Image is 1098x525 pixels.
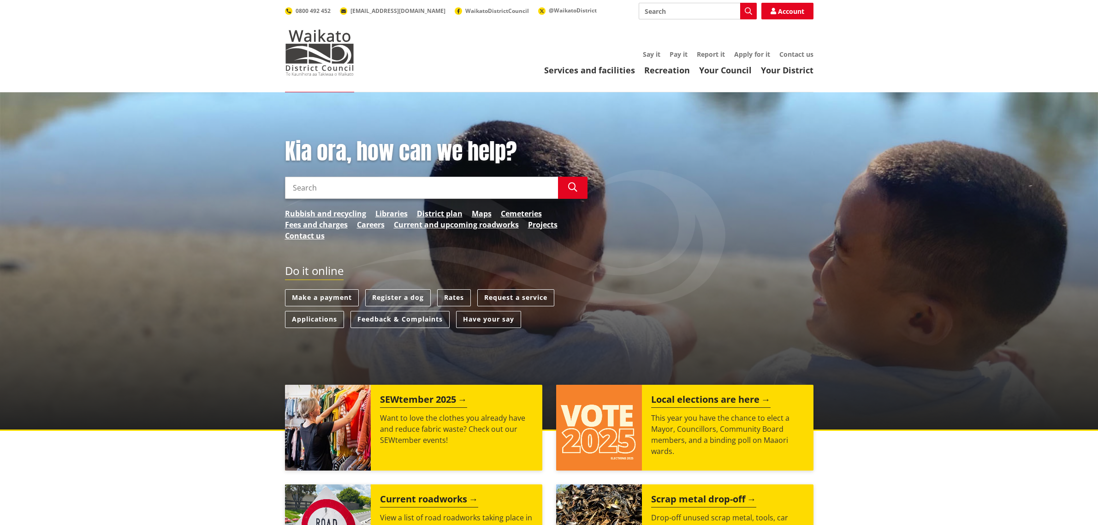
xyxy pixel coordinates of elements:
a: Register a dog [365,289,431,306]
a: 0800 492 452 [285,7,331,15]
a: Say it [643,50,660,59]
a: Request a service [477,289,554,306]
a: Recreation [644,65,690,76]
a: Contact us [779,50,813,59]
a: Careers [357,219,385,230]
a: Make a payment [285,289,359,306]
a: Libraries [375,208,408,219]
a: Services and facilities [544,65,635,76]
a: Contact us [285,230,325,241]
a: Apply for it [734,50,770,59]
h2: SEWtember 2025 [380,394,467,408]
a: Rates [437,289,471,306]
h1: Kia ora, how can we help? [285,138,588,165]
span: 0800 492 452 [296,7,331,15]
h2: Scrap metal drop-off [651,494,756,507]
a: Projects [528,219,558,230]
span: [EMAIL_ADDRESS][DOMAIN_NAME] [350,7,445,15]
a: WaikatoDistrictCouncil [455,7,529,15]
h2: Current roadworks [380,494,478,507]
p: This year you have the chance to elect a Mayor, Councillors, Community Board members, and a bindi... [651,412,804,457]
a: Report it [697,50,725,59]
a: Maps [472,208,492,219]
a: Current and upcoming roadworks [394,219,519,230]
span: WaikatoDistrictCouncil [465,7,529,15]
span: @WaikatoDistrict [549,6,597,14]
a: SEWtember 2025 Want to love the clothes you already have and reduce fabric waste? Check out our S... [285,385,542,471]
img: Waikato District Council - Te Kaunihera aa Takiwaa o Waikato [285,30,354,76]
a: Fees and charges [285,219,348,230]
a: Pay it [670,50,688,59]
img: Vote 2025 [556,385,642,471]
a: Have your say [456,311,521,328]
a: Rubbish and recycling [285,208,366,219]
a: @WaikatoDistrict [538,6,597,14]
img: SEWtember [285,385,371,471]
a: Your District [761,65,813,76]
a: Account [761,3,813,19]
input: Search input [639,3,757,19]
a: Feedback & Complaints [350,311,450,328]
p: Want to love the clothes you already have and reduce fabric waste? Check out our SEWtember events! [380,412,533,446]
h2: Local elections are here [651,394,771,408]
a: Local elections are here This year you have the chance to elect a Mayor, Councillors, Community B... [556,385,813,471]
input: Search input [285,177,558,199]
a: Your Council [699,65,752,76]
h2: Do it online [285,264,344,280]
a: [EMAIL_ADDRESS][DOMAIN_NAME] [340,7,445,15]
a: District plan [417,208,463,219]
a: Cemeteries [501,208,542,219]
a: Applications [285,311,344,328]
